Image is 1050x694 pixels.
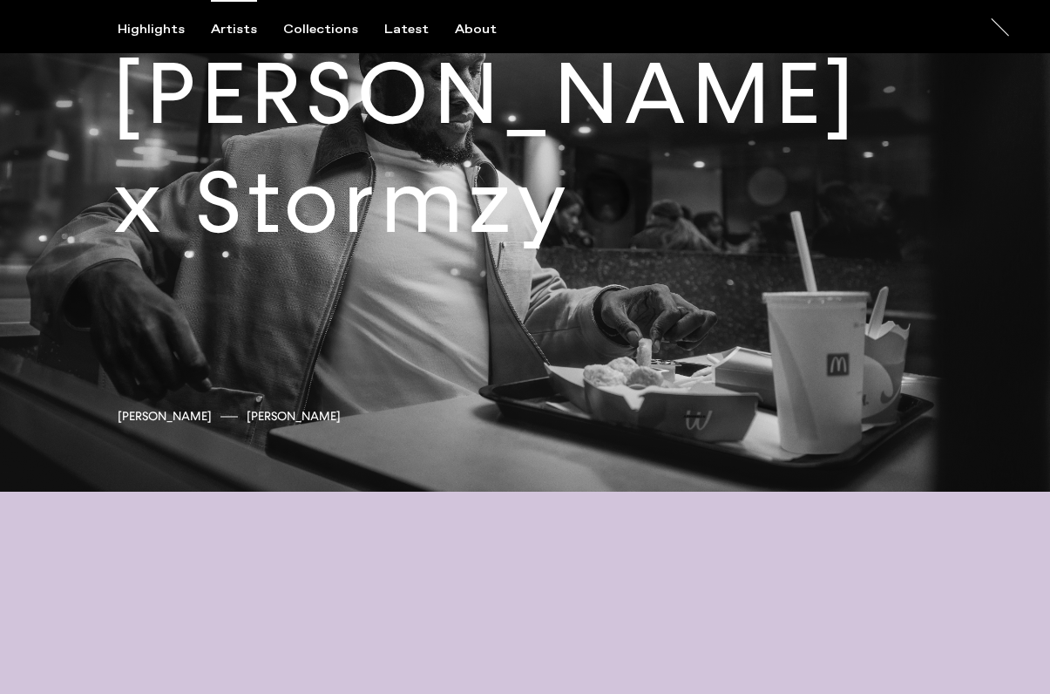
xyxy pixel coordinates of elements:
button: Artists [211,22,283,37]
div: About [455,22,497,37]
button: Latest [384,22,455,37]
div: Artists [211,22,257,37]
button: Highlights [118,22,211,37]
button: About [455,22,523,37]
button: Collections [283,22,384,37]
div: Latest [384,22,429,37]
div: Highlights [118,22,185,37]
div: Collections [283,22,358,37]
